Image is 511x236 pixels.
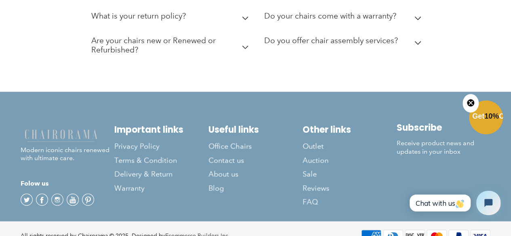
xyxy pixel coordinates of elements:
[114,156,177,165] span: Terms & Condition
[303,142,324,151] span: Outlet
[303,184,329,193] span: Reviews
[397,139,491,156] p: Receive product news and updates in your inbox
[264,30,425,54] summary: Do you offer chair assembly services?
[303,195,397,209] a: FAQ
[208,153,303,167] a: Contact us
[463,94,479,113] button: Close teaser
[91,5,252,30] summary: What is your return policy?
[397,122,491,133] h2: Subscribe
[21,128,101,142] img: chairorama
[264,36,397,45] h2: Do you offer chair assembly services?
[208,169,238,179] span: About us
[91,30,252,64] summary: Are your chairs new or Renewed or Refurbished?
[303,124,397,135] h2: Other links
[208,156,244,165] span: Contact us
[114,124,208,135] h2: Important links
[114,167,208,181] a: Delivery & Return
[114,181,208,195] a: Warranty
[208,142,252,151] span: Office Chairs
[472,112,509,120] span: Get Off
[114,184,145,193] span: Warranty
[303,169,317,179] span: Sale
[208,184,224,193] span: Blog
[303,197,318,207] span: FAQ
[114,139,208,153] a: Privacy Policy
[91,11,186,20] h2: What is your return policy?
[484,112,499,120] span: 10%
[401,184,507,222] iframe: Tidio Chat
[303,167,397,181] a: Sale
[208,167,303,181] a: About us
[303,156,328,165] span: Auction
[114,169,172,179] span: Delivery & Return
[264,5,425,30] summary: Do your chairs come with a warranty?
[208,124,303,135] h2: Useful links
[303,139,397,153] a: Outlet
[469,101,503,135] div: Get10%OffClose teaser
[208,181,303,195] a: Blog
[21,178,115,188] h4: Folow us
[114,153,208,167] a: Terms & Condition
[264,11,396,20] h2: Do your chairs come with a warranty?
[114,142,160,151] span: Privacy Policy
[303,153,397,167] a: Auction
[208,139,303,153] a: Office Chairs
[303,181,397,195] a: Reviews
[91,36,252,54] h2: Are your chairs new or Renewed or Refurbished?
